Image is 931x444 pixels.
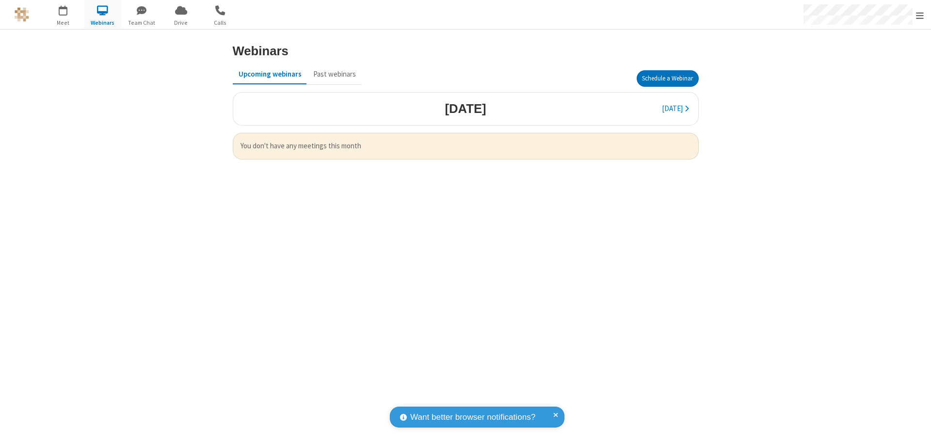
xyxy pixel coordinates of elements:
span: Calls [202,18,239,27]
span: Team Chat [124,18,160,27]
button: [DATE] [656,100,694,118]
button: Upcoming webinars [233,65,307,83]
span: Drive [163,18,199,27]
button: Schedule a Webinar [637,70,699,87]
button: Past webinars [307,65,362,83]
img: QA Selenium DO NOT DELETE OR CHANGE [15,7,29,22]
span: [DATE] [662,104,683,113]
span: Want better browser notifications? [410,411,535,424]
span: You don't have any meetings this month [241,141,691,152]
h3: [DATE] [445,102,486,115]
h3: Webinars [233,44,289,58]
span: Meet [45,18,81,27]
span: Webinars [84,18,121,27]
